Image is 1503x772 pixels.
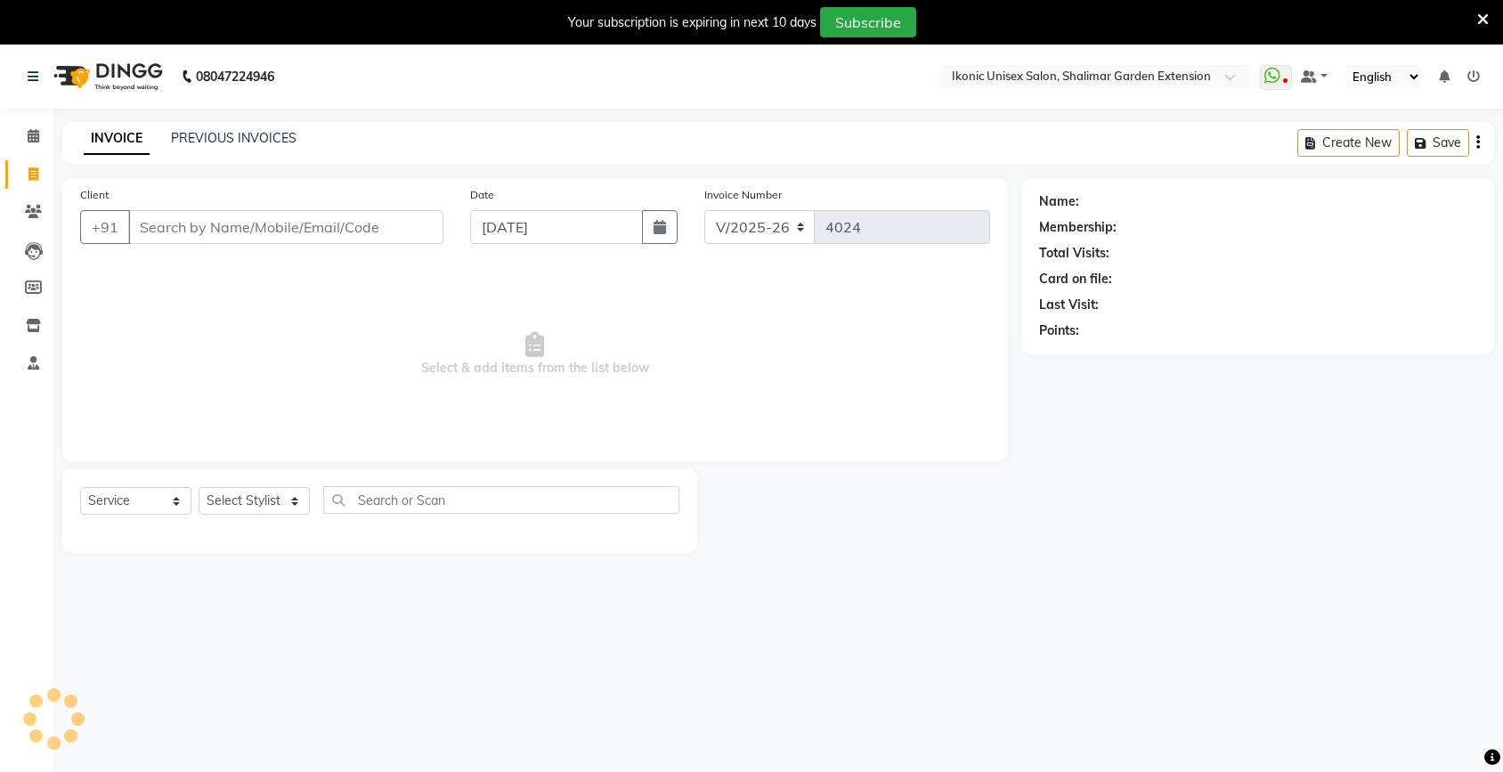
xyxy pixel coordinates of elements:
div: Points: [1039,321,1079,340]
label: Invoice Number [704,187,782,203]
button: Create New [1297,129,1400,157]
input: Search or Scan [323,486,679,514]
div: Membership: [1039,218,1117,237]
span: Select & add items from the list below [80,265,990,443]
label: Date [470,187,494,203]
b: 08047224946 [196,52,274,102]
button: Subscribe [820,7,916,37]
a: PREVIOUS INVOICES [171,130,297,146]
div: Total Visits: [1039,244,1109,263]
div: Name: [1039,192,1079,211]
div: Your subscription is expiring in next 10 days [568,13,816,32]
input: Search by Name/Mobile/Email/Code [128,210,443,244]
label: Client [80,187,109,203]
button: +91 [80,210,130,244]
button: Save [1407,129,1469,157]
div: Card on file: [1039,270,1112,288]
img: logo [45,52,167,102]
a: INVOICE [84,123,150,155]
div: Last Visit: [1039,296,1099,314]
